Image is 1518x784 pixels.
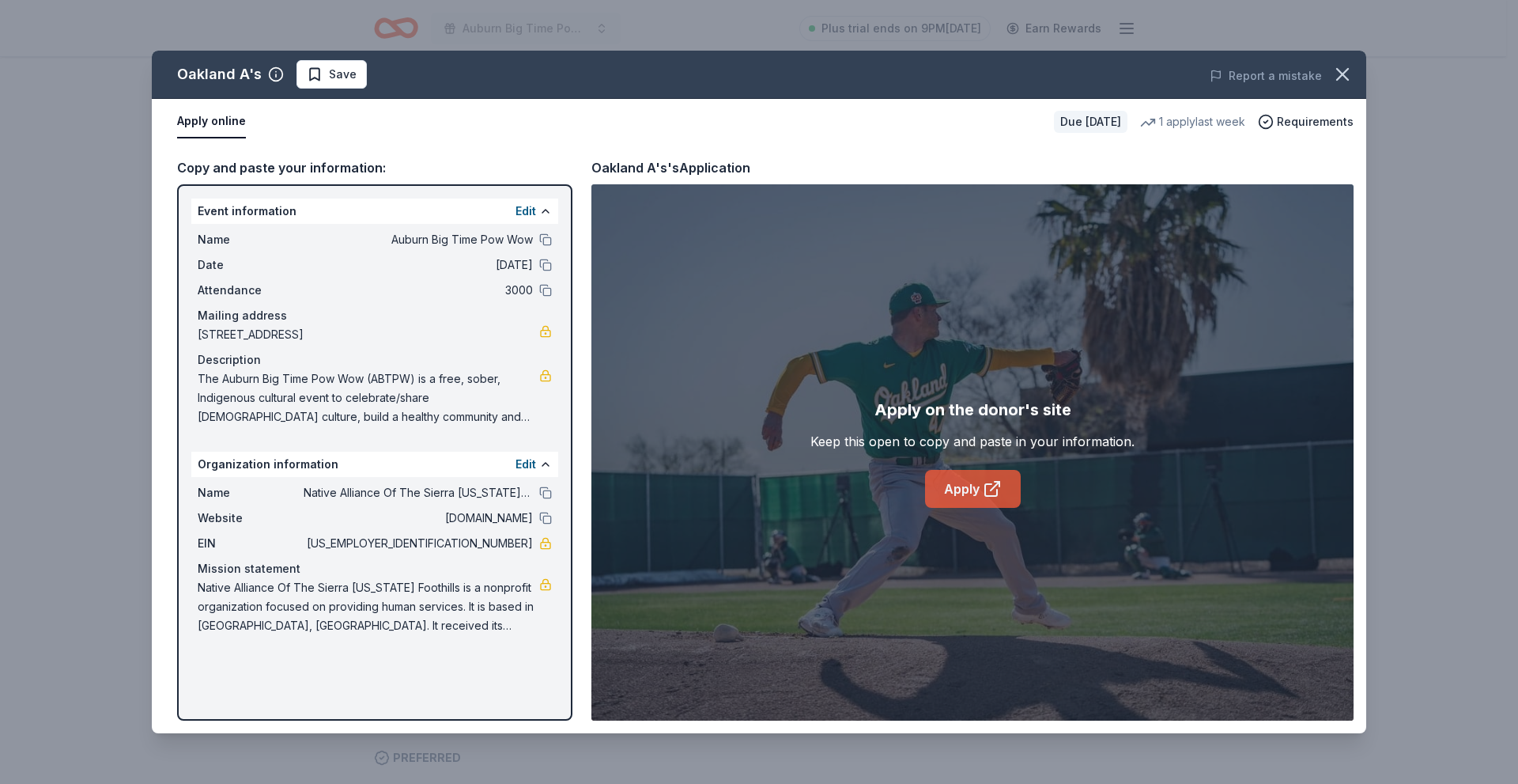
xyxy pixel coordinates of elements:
[177,157,572,178] div: Copy and paste your information:
[329,65,357,84] span: Save
[296,60,367,89] button: Save
[1140,112,1245,131] div: 1 apply last week
[304,230,533,249] span: Auburn Big Time Pow Wow
[1054,111,1127,133] div: Due [DATE]
[198,350,552,369] div: Description
[198,509,304,528] span: Website
[198,483,304,502] span: Name
[198,534,304,553] span: EIN
[191,452,558,477] div: Organization information
[177,105,246,138] button: Apply online
[198,306,552,325] div: Mailing address
[198,281,304,300] span: Attendance
[1258,112,1354,131] button: Requirements
[198,559,552,578] div: Mission statement
[304,281,533,300] span: 3000
[198,578,539,635] span: Native Alliance Of The Sierra [US_STATE] Foothills is a nonprofit organization focused on providi...
[925,470,1021,508] a: Apply
[177,62,262,87] div: Oakland A's
[304,256,533,275] span: [DATE]
[304,483,533,502] span: Native Alliance Of The Sierra [US_STATE] Foothills
[198,369,539,426] span: The Auburn Big Time Pow Wow (ABTPW) is a free, sober, Indigenous cultural event to celebrate/shar...
[515,202,536,221] button: Edit
[198,230,304,249] span: Name
[304,534,533,553] span: [US_EMPLOYER_IDENTIFICATION_NUMBER]
[515,455,536,474] button: Edit
[591,157,750,178] div: Oakland A's's Application
[1210,66,1322,85] button: Report a mistake
[810,432,1135,451] div: Keep this open to copy and paste in your information.
[304,509,533,528] span: [DOMAIN_NAME]
[874,397,1071,422] div: Apply on the donor's site
[191,199,558,224] div: Event information
[198,256,304,275] span: Date
[1277,112,1354,131] span: Requirements
[198,325,539,344] span: [STREET_ADDRESS]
